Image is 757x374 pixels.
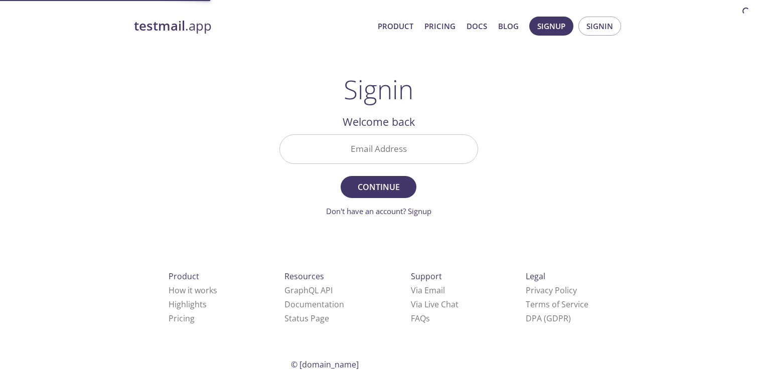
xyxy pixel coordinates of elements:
[578,17,621,36] button: Signin
[526,285,577,296] a: Privacy Policy
[291,359,359,370] span: © [DOMAIN_NAME]
[344,74,413,104] h1: Signin
[526,313,571,324] a: DPA (GDPR)
[134,18,370,35] a: testmail.app
[537,20,565,33] span: Signup
[586,20,613,33] span: Signin
[326,206,431,216] a: Don't have an account? Signup
[424,20,456,33] a: Pricing
[284,313,329,324] a: Status Page
[526,299,588,310] a: Terms of Service
[526,271,545,282] span: Legal
[411,299,459,310] a: Via Live Chat
[411,313,430,324] a: FAQ
[411,285,445,296] a: Via Email
[134,17,185,35] strong: testmail
[279,113,478,130] h2: Welcome back
[498,20,519,33] a: Blog
[284,285,333,296] a: GraphQL API
[378,20,413,33] a: Product
[284,271,324,282] span: Resources
[411,271,442,282] span: Support
[467,20,487,33] a: Docs
[352,180,405,194] span: Continue
[284,299,344,310] a: Documentation
[341,176,416,198] button: Continue
[529,17,573,36] button: Signup
[169,299,207,310] a: Highlights
[169,271,199,282] span: Product
[426,313,430,324] span: s
[169,313,195,324] a: Pricing
[169,285,217,296] a: How it works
